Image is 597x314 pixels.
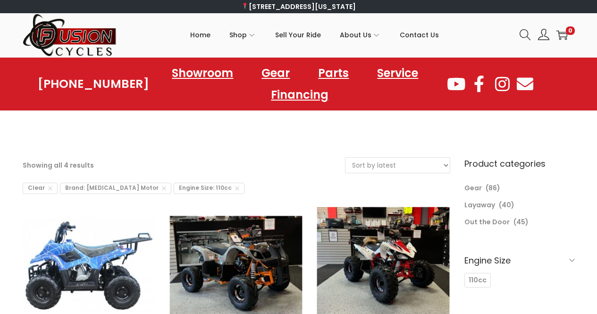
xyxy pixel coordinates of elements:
[400,23,439,47] span: Contact Us
[275,23,321,47] span: Sell Your Ride
[464,217,510,227] a: Out the Door
[469,275,487,285] span: 110cc
[556,29,568,41] a: 0
[60,183,171,194] span: Brand: [MEDICAL_DATA] Motor
[486,183,500,193] span: (86)
[241,2,356,11] a: [STREET_ADDRESS][US_STATE]
[117,14,513,56] nav: Primary navigation
[400,14,439,56] a: Contact Us
[345,158,450,173] select: Shop order
[464,183,482,193] a: Gear
[23,159,94,172] p: Showing all 4 results
[340,23,371,47] span: About Us
[340,14,381,56] a: About Us
[229,23,247,47] span: Shop
[275,14,321,56] a: Sell Your Ride
[464,200,495,210] a: Layaway
[309,62,358,84] a: Parts
[252,62,299,84] a: Gear
[261,84,338,106] a: Financing
[499,200,514,210] span: (40)
[23,183,58,194] span: Clear
[229,14,256,56] a: Shop
[464,249,575,272] h6: Engine Size
[149,62,446,106] nav: Menu
[190,14,210,56] a: Home
[368,62,428,84] a: Service
[242,3,248,9] img: 📍
[38,77,149,91] a: [PHONE_NUMBER]
[23,13,117,57] img: Woostify retina logo
[513,217,529,227] span: (45)
[464,157,575,170] h6: Product categories
[190,23,210,47] span: Home
[162,62,243,84] a: Showroom
[174,183,244,194] span: Engine Size: 110cc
